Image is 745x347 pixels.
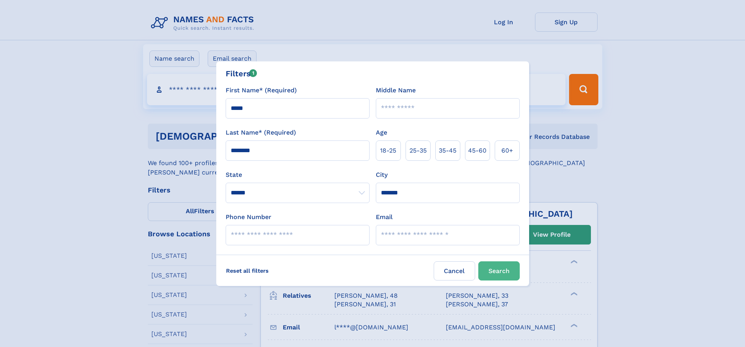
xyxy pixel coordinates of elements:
div: Filters [226,68,257,79]
label: Age [376,128,387,137]
span: 25‑35 [409,146,427,155]
span: 18‑25 [380,146,396,155]
span: 35‑45 [439,146,456,155]
span: 45‑60 [468,146,486,155]
button: Search [478,261,520,280]
label: Cancel [434,261,475,280]
label: Reset all filters [221,261,274,280]
label: Email [376,212,393,222]
label: City [376,170,388,180]
label: State [226,170,370,180]
label: Phone Number [226,212,271,222]
label: First Name* (Required) [226,86,297,95]
label: Middle Name [376,86,416,95]
label: Last Name* (Required) [226,128,296,137]
span: 60+ [501,146,513,155]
